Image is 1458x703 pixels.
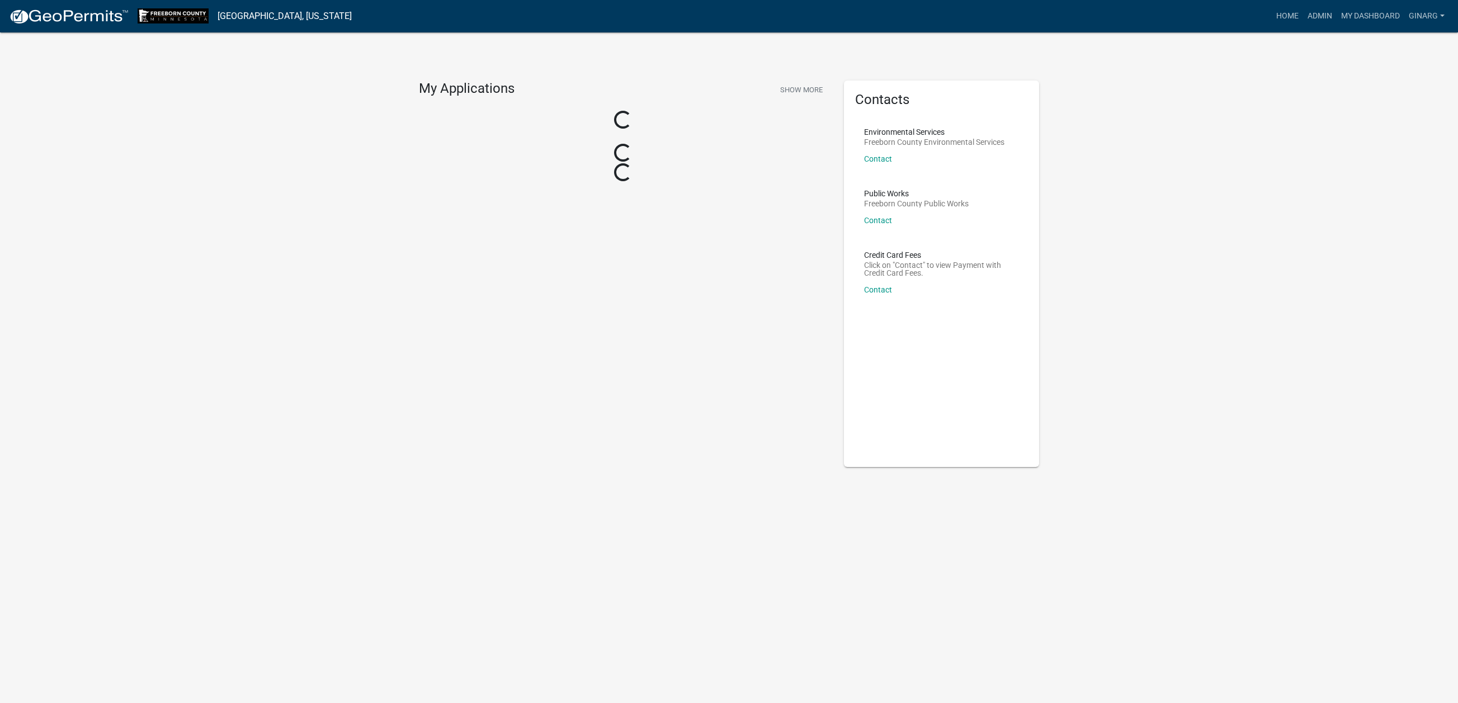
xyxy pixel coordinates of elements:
a: Contact [864,216,892,225]
a: ginarg [1404,6,1449,27]
a: Contact [864,285,892,294]
a: Admin [1303,6,1337,27]
a: My Dashboard [1337,6,1404,27]
img: Freeborn County, Minnesota [138,8,209,23]
h4: My Applications [419,81,515,97]
p: Environmental Services [864,128,1004,136]
p: Freeborn County Public Works [864,200,969,207]
h5: Contacts [855,92,1028,108]
button: Show More [776,81,827,99]
p: Public Works [864,190,969,197]
p: Click on "Contact" to view Payment with Credit Card Fees. [864,261,1020,277]
a: Contact [864,154,892,163]
a: Home [1272,6,1303,27]
p: Credit Card Fees [864,251,1020,259]
p: Freeborn County Environmental Services [864,138,1004,146]
a: [GEOGRAPHIC_DATA], [US_STATE] [218,7,352,26]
